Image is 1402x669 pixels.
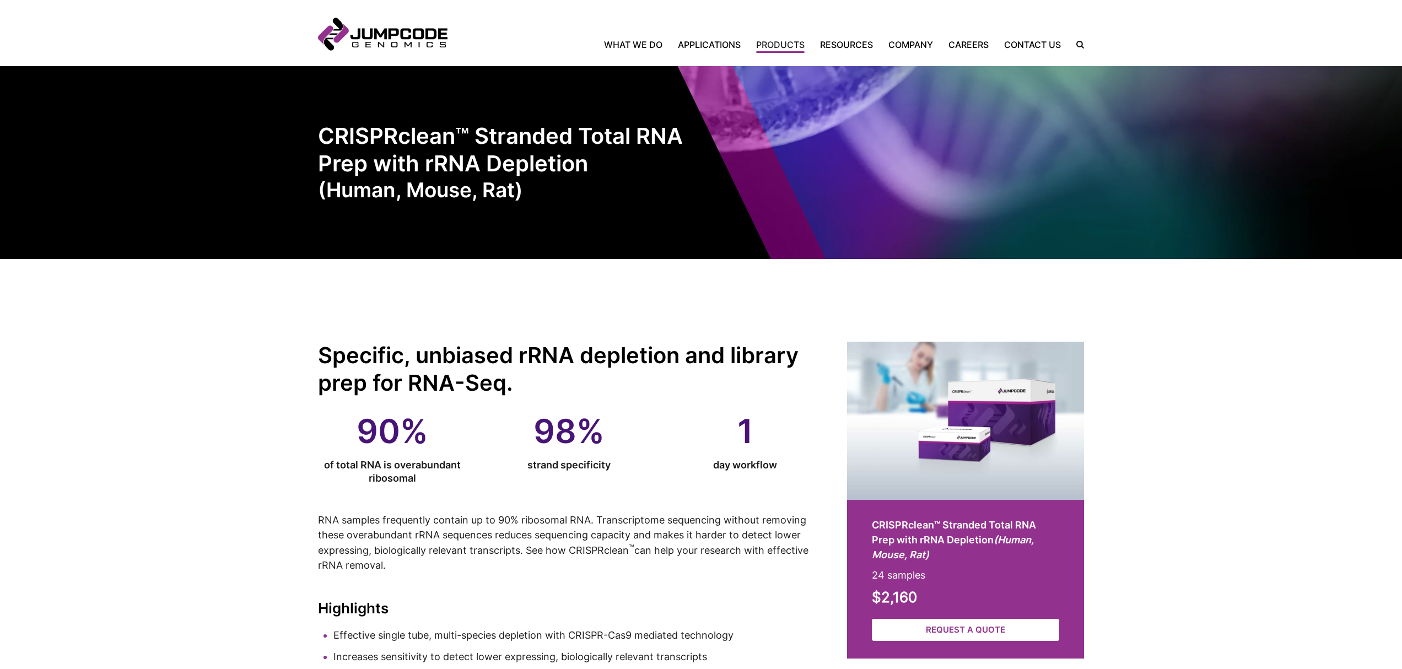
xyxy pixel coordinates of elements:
a: Request a Quote [872,619,1059,641]
strong: $2,160 [872,589,917,606]
h2: Specific, unbiased rRNA depletion and library prep for RNA-Seq. [318,342,819,397]
h2: Highlights [318,600,819,617]
data-callout-description: of total RNA is overabundant ribosomal [318,458,467,485]
nav: Primary Navigation [447,38,1069,51]
data-callout-description: strand specificity [494,458,643,472]
sup: ™ [629,543,634,552]
a: Products [748,38,812,51]
data-callout-value: 1 [671,414,819,447]
a: Resources [812,38,881,51]
data-callout-value: 90% [318,414,467,447]
label: Search the site. [1069,41,1084,48]
a: What We Do [604,38,670,51]
data-callout-description: day workflow [671,458,819,472]
data-callout-value: 98% [494,414,643,447]
li: Effective single tube, multi-species depletion with CRISPR-Cas9 mediated technology [333,628,819,643]
a: Contact Us [996,38,1069,51]
em: (Human, Mouse, Rat) [872,534,1034,560]
h1: CRISPRclean™ Stranded Total RNA Prep with rRNA Depletion [318,122,701,203]
p: 24 samples [872,568,1059,582]
a: Careers [941,38,996,51]
em: (Human, Mouse, Rat) [318,177,701,203]
p: RNA samples frequently contain up to 90% ribosomal RNA. Transcriptome sequencing without removing... [318,512,819,573]
h2: CRISPRclean™ Stranded Total RNA Prep with rRNA Depletion [872,517,1059,562]
li: Increases sensitivity to detect lower expressing, biologically relevant transcripts [333,649,819,664]
a: Company [881,38,941,51]
a: Applications [670,38,748,51]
